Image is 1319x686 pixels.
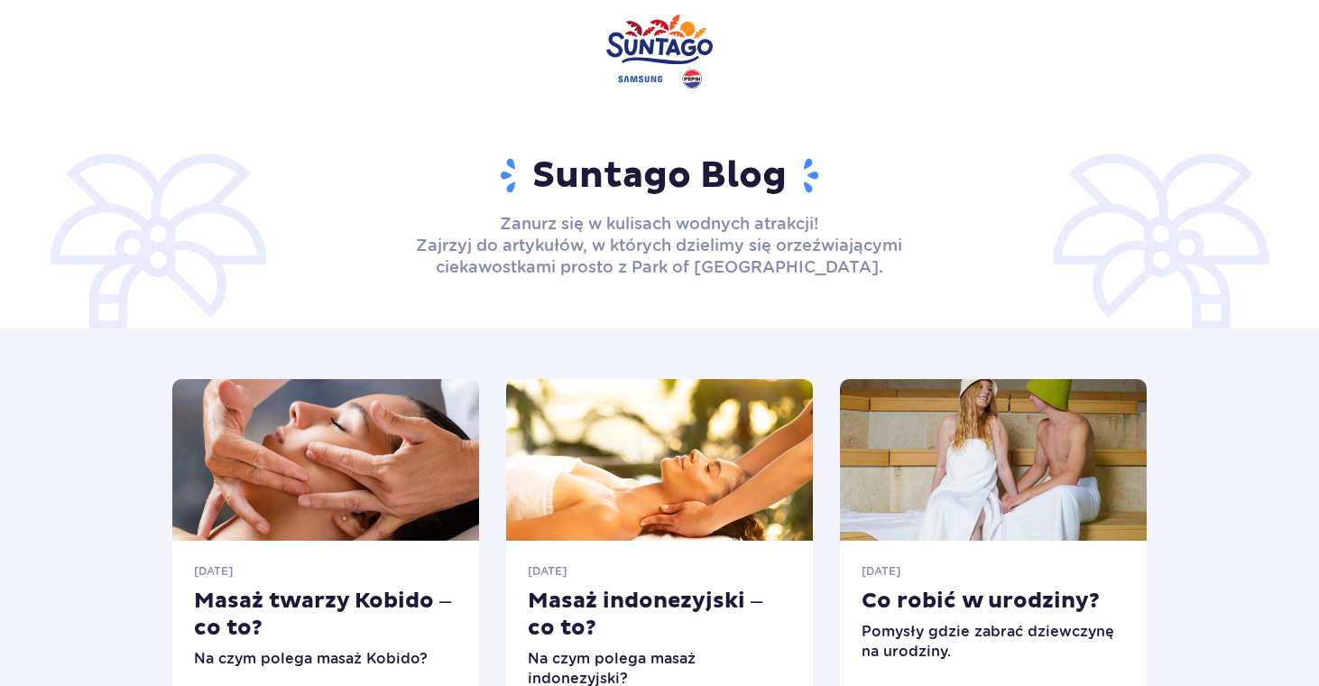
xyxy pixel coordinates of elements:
p: [DATE] [862,562,1125,580]
img: Gdzie zabrać dziewczynę na urodziny [840,379,1147,541]
h6: Masaż twarzy Kobido – co to? [194,588,457,642]
p: Zanurz się w kulisach wodnych atrakcji! [396,213,924,235]
a: [DATE] Co robić w urodziny? Pomysły gdzie zabrać dziewczynę na urodziny. [840,379,1147,662]
h6: Co robić w urodziny? [862,588,1125,615]
div: Na czym polega masaż Kobido? [194,649,457,669]
p: [DATE] [194,562,457,580]
img: masaż indonezyjski [506,379,813,541]
div: Pomysły gdzie zabrać dziewczynę na urodziny. [862,622,1125,662]
h1: Suntago Blog [532,153,787,199]
p: [DATE] [528,562,791,580]
p: Zajrzyj do artykułów, w których dzielimy się orzeźwiającymi ciekawostkami prosto z Park of [GEOGR... [396,235,924,278]
img: Masaż twarzy Kobido – co to Na czym polega [172,379,479,541]
a: [DATE] Masaż twarzy Kobido – co to? Na czym polega masaż Kobido? [172,379,479,669]
h6: Masaż indonezyjski – co to? [528,588,791,642]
